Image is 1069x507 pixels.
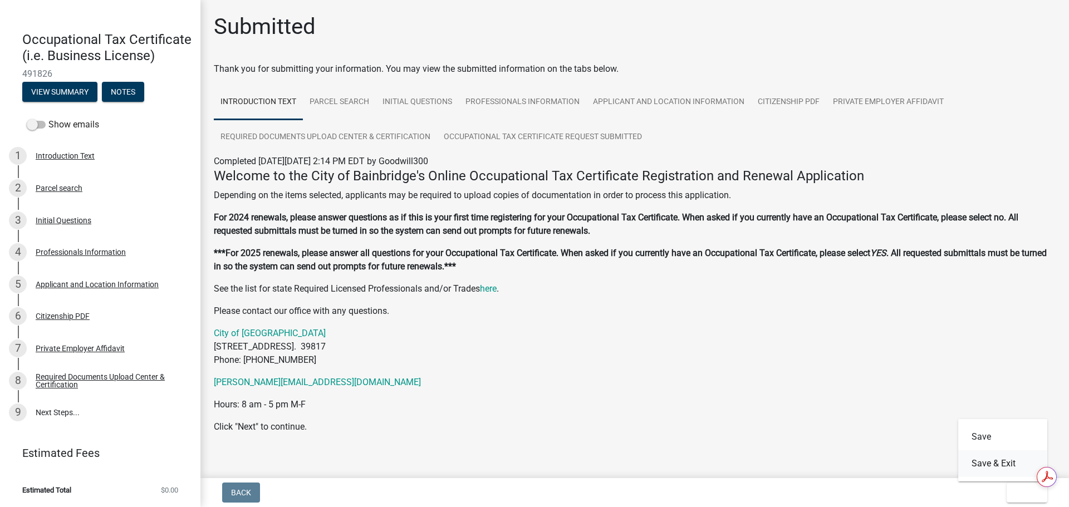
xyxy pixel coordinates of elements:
button: Back [222,483,260,503]
div: Private Employer Affidavit [36,344,125,352]
span: Exit [1016,488,1032,497]
a: Introduction Text [214,85,303,120]
span: 491826 [22,68,178,79]
div: 4 [9,243,27,261]
div: 8 [9,372,27,390]
div: 5 [9,275,27,293]
strong: . All requested submittals must be turned in so the system can send out prompts for future renewa... [214,248,1047,272]
h1: Submitted [214,13,316,40]
wm-modal-confirm: Summary [22,88,97,97]
div: 6 [9,307,27,325]
p: Hours: 8 am - 5 pm M-F [214,398,1056,411]
a: here [480,283,497,294]
a: Estimated Fees [9,442,183,464]
p: [STREET_ADDRESS]. 39817 Phone: [PHONE_NUMBER] [214,327,1056,367]
a: Parcel search [303,85,376,120]
a: Initial Questions [376,85,459,120]
div: Exit [958,419,1047,481]
strong: YES [870,248,886,258]
span: $0.00 [161,486,178,494]
a: Occupational Tax Certificate Request Submitted [437,120,649,155]
button: View Summary [22,82,97,102]
button: Notes [102,82,144,102]
p: Depending on the items selected, applicants may be required to upload copies of documentation in ... [214,189,1056,202]
div: Professionals Information [36,248,126,256]
span: Completed [DATE][DATE] 2:14 PM EDT by Goodwill300 [214,156,428,166]
div: Introduction Text [36,152,95,160]
p: See the list for state Required Licensed Professionals and/or Trades . [214,282,1056,296]
div: 3 [9,211,27,229]
div: 9 [9,403,27,421]
span: Estimated Total [22,486,71,494]
button: Save & Exit [958,450,1047,477]
strong: ***For 2025 renewals, please answer all questions for your Occupational Tax Certificate. When ask... [214,248,870,258]
span: Back [231,488,251,497]
div: 7 [9,339,27,357]
div: Initial Questions [36,216,91,224]
div: Applicant and Location Information [36,280,159,288]
button: Exit [1007,483,1047,503]
div: 2 [9,179,27,197]
button: Save [958,424,1047,450]
label: Show emails [27,118,99,131]
a: Required Documents Upload Center & Certification [214,120,437,155]
a: Professionals Information [459,85,586,120]
wm-modal-confirm: Notes [102,88,144,97]
a: [PERSON_NAME][EMAIL_ADDRESS][DOMAIN_NAME] [214,377,421,387]
div: Citizenship PDF [36,312,90,320]
p: Click "Next" to continue. [214,420,1056,434]
p: Please contact our office with any questions. [214,304,1056,318]
a: Applicant and Location Information [586,85,751,120]
h4: Welcome to the City of Bainbridge's Online Occupational Tax Certificate Registration and Renewal ... [214,168,1056,184]
a: Private Employer Affidavit [826,85,950,120]
strong: For 2024 renewals, please answer questions as if this is your first time registering for your Occ... [214,212,1018,236]
div: Required Documents Upload Center & Certification [36,373,183,388]
h4: Occupational Tax Certificate (i.e. Business License) [22,32,192,64]
div: Parcel search [36,184,82,192]
div: Thank you for submitting your information. You may view the submitted information on the tabs below. [214,62,1056,76]
div: 1 [9,147,27,165]
a: Citizenship PDF [751,85,826,120]
a: City of [GEOGRAPHIC_DATA] [214,328,326,338]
